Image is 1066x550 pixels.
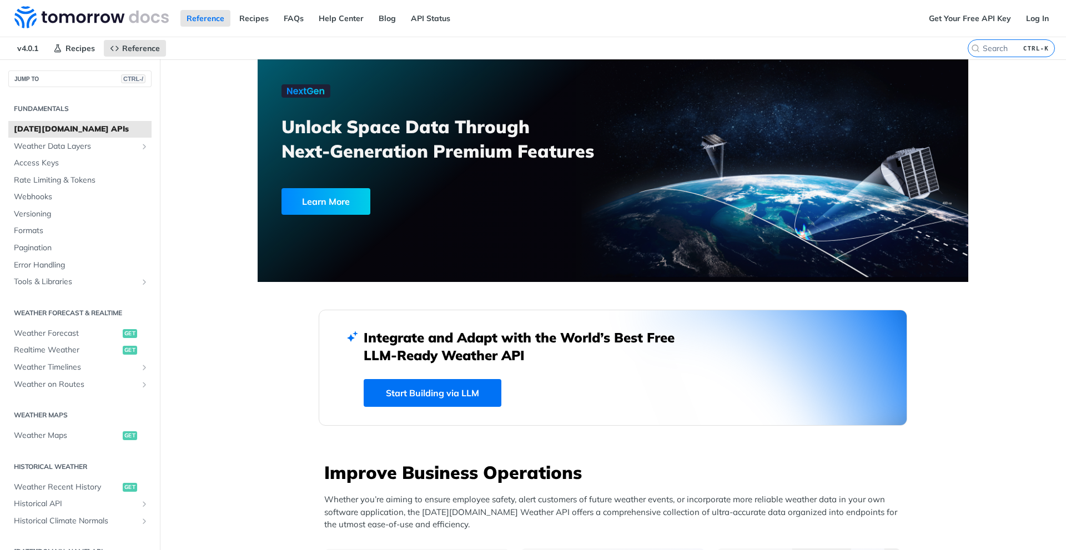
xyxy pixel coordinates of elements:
a: Rate Limiting & Tokens [8,172,152,189]
a: Weather Mapsget [8,427,152,444]
div: Learn More [281,188,370,215]
span: Realtime Weather [14,345,120,356]
h2: Integrate and Adapt with the World’s Best Free LLM-Ready Weather API [364,329,691,364]
span: Error Handling [14,260,149,271]
a: Access Keys [8,155,152,171]
span: Versioning [14,209,149,220]
h2: Fundamentals [8,104,152,114]
h2: Weather Maps [8,410,152,420]
button: Show subpages for Historical Climate Normals [140,517,149,526]
button: Show subpages for Historical API [140,499,149,508]
a: Get Your Free API Key [923,10,1017,27]
a: Learn More [281,188,556,215]
h2: Weather Forecast & realtime [8,308,152,318]
a: Realtime Weatherget [8,342,152,359]
button: Show subpages for Weather Data Layers [140,142,149,151]
h2: Historical Weather [8,462,152,472]
button: Show subpages for Tools & Libraries [140,277,149,286]
span: CTRL-/ [121,74,145,83]
a: Recipes [47,40,101,57]
a: Log In [1020,10,1055,27]
span: Weather Forecast [14,328,120,339]
a: Error Handling [8,257,152,274]
span: Weather Timelines [14,362,137,373]
a: Reference [180,10,230,27]
a: Versioning [8,206,152,223]
p: Whether you’re aiming to ensure employee safety, alert customers of future weather events, or inc... [324,493,907,531]
span: get [123,483,137,492]
a: Tools & LibrariesShow subpages for Tools & Libraries [8,274,152,290]
svg: Search [971,44,980,53]
span: get [123,431,137,440]
a: Pagination [8,240,152,256]
img: Tomorrow.io Weather API Docs [14,6,169,28]
a: Historical APIShow subpages for Historical API [8,496,152,512]
a: Blog [373,10,402,27]
span: v4.0.1 [11,40,44,57]
button: Show subpages for Weather on Routes [140,380,149,389]
span: Weather Data Layers [14,141,137,152]
span: Access Keys [14,158,149,169]
span: Rate Limiting & Tokens [14,175,149,186]
a: [DATE][DOMAIN_NAME] APIs [8,121,152,138]
a: Weather Recent Historyget [8,479,152,496]
a: Recipes [233,10,275,27]
span: Reference [122,43,160,53]
a: Formats [8,223,152,239]
span: Tools & Libraries [14,276,137,287]
span: get [123,346,137,355]
a: Reference [104,40,166,57]
span: Formats [14,225,149,236]
a: Help Center [313,10,370,27]
a: Historical Climate NormalsShow subpages for Historical Climate Normals [8,513,152,529]
a: Weather Forecastget [8,325,152,342]
span: Webhooks [14,191,149,203]
span: Recipes [66,43,95,53]
span: [DATE][DOMAIN_NAME] APIs [14,124,149,135]
h3: Improve Business Operations [324,460,907,485]
a: FAQs [278,10,310,27]
h3: Unlock Space Data Through Next-Generation Premium Features [281,114,625,163]
img: NextGen [281,84,330,98]
span: Historical Climate Normals [14,516,137,527]
span: get [123,329,137,338]
span: Historical API [14,498,137,509]
span: Weather Recent History [14,482,120,493]
a: Webhooks [8,189,152,205]
a: Start Building via LLM [364,379,501,407]
a: Weather on RoutesShow subpages for Weather on Routes [8,376,152,393]
button: Show subpages for Weather Timelines [140,363,149,372]
a: Weather Data LayersShow subpages for Weather Data Layers [8,138,152,155]
button: JUMP TOCTRL-/ [8,70,152,87]
kbd: CTRL-K [1020,43,1052,54]
a: API Status [405,10,456,27]
span: Pagination [14,243,149,254]
span: Weather Maps [14,430,120,441]
a: Weather TimelinesShow subpages for Weather Timelines [8,359,152,376]
span: Weather on Routes [14,379,137,390]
